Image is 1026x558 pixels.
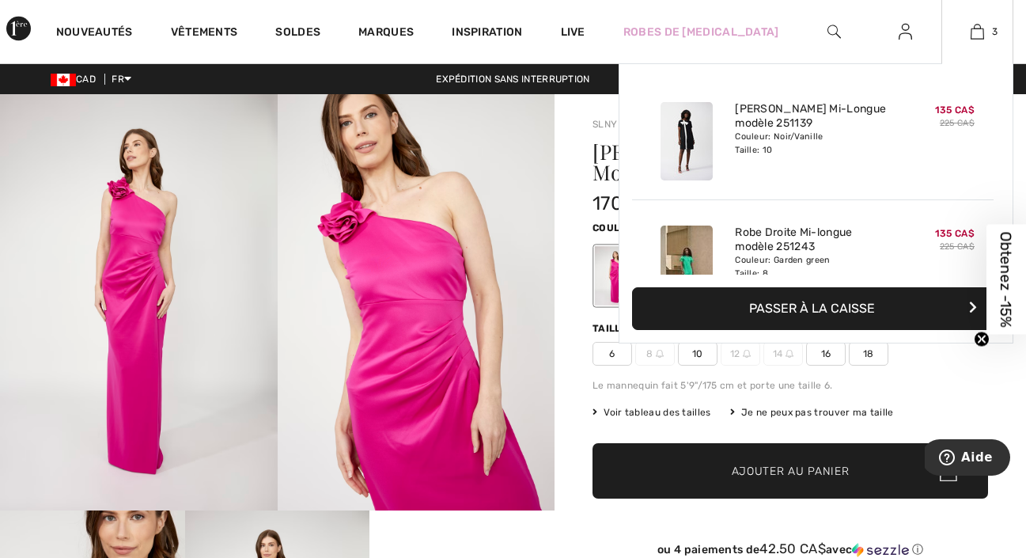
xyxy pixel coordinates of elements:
img: 1ère Avenue [6,13,31,44]
span: 16 [806,342,846,366]
a: Nouveautés [56,25,133,42]
img: ring-m.svg [656,350,664,358]
span: 135 CA$ [935,104,975,116]
a: Robes de [MEDICAL_DATA] [623,24,779,40]
div: Je ne peux pas trouver ma taille [730,405,894,419]
img: Robe Fourreau Asym&eacute;trique mod&egrave;le 9134208. 2 [278,94,555,511]
a: [PERSON_NAME] Mi-Longue modèle 251139 [735,102,891,131]
img: Mes infos [899,22,912,41]
a: Se connecter [886,22,925,42]
div: Couleur: Noir/Vanille Taille: 10 [735,131,891,156]
a: Vêtements [171,25,238,42]
span: Obtenez -15% [998,231,1016,327]
s: 225 CA$ [940,241,975,252]
span: 14 [763,342,803,366]
img: Sezzle [852,543,909,557]
span: 12 [721,342,760,366]
div: Taille ([GEOGRAPHIC_DATA]/[GEOGRAPHIC_DATA]): [593,321,869,336]
a: Marques [358,25,414,42]
s: 225 CA$ [940,118,975,128]
img: recherche [827,22,841,41]
img: ring-m.svg [786,350,793,358]
span: 170 CA$ [593,192,665,214]
span: Inspiration [452,25,522,42]
span: 6 [593,342,632,366]
span: CAD [51,74,102,85]
a: Robe Droite Mi-longue modèle 251243 [735,226,891,254]
h1: [PERSON_NAME] asymétrique Modèle 9134208 [593,142,922,183]
iframe: Ouvre un widget dans lequel vous pouvez trouver plus d’informations [925,439,1010,479]
button: Ajouter au panier [593,443,988,499]
div: Fuschia [595,246,636,306]
span: 3 [992,25,998,39]
a: Live [561,24,585,40]
a: 3 [942,22,1013,41]
img: Robe Droite Mi-Longue modèle 251139 [661,102,713,180]
a: SLNY [593,119,617,130]
img: Mon panier [971,22,984,41]
span: 42.50 CA$ [759,541,826,556]
div: Le mannequin fait 5'9"/175 cm et porte une taille 6. [593,378,988,393]
span: 135 CA$ [935,228,975,239]
img: Canadian Dollar [51,74,76,86]
div: ou 4 paiements de avec [593,541,988,557]
a: Soldes [275,25,320,42]
img: Robe Droite Mi-longue modèle 251243 [661,226,713,304]
span: 10 [678,342,717,366]
div: Couleur: Garden green Taille: 8 [735,254,891,279]
span: 18 [849,342,888,366]
button: Passer à la caisse [632,287,1000,330]
span: FR [112,74,131,85]
button: Close teaser [974,331,990,347]
span: Couleur: [593,222,643,233]
span: Ajouter au panier [732,463,850,480]
span: 8 [635,342,675,366]
span: Voir tableau des tailles [593,405,711,419]
div: Obtenez -15%Close teaser [986,224,1026,334]
img: ring-m.svg [743,350,751,358]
